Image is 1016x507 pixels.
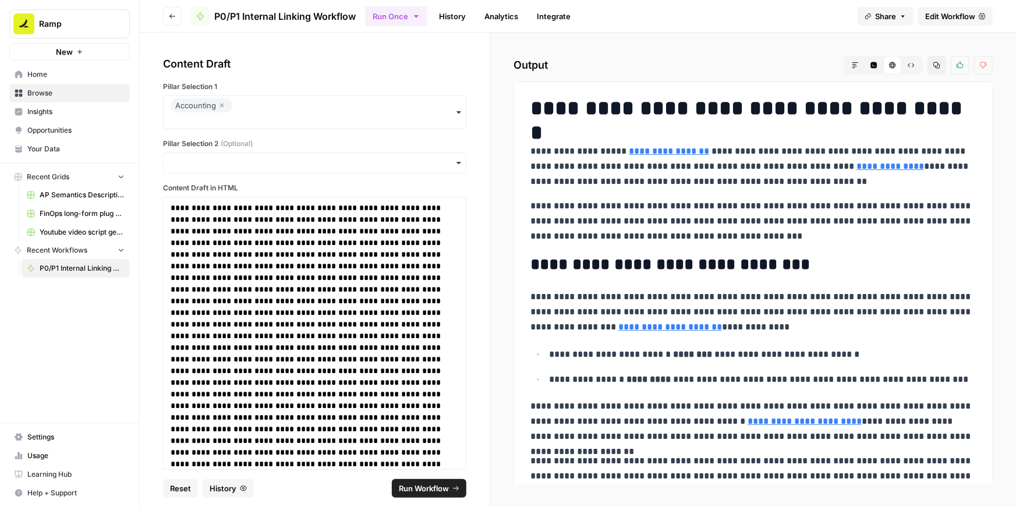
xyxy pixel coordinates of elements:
span: Recent Grids [27,172,69,182]
button: Accounting [163,95,466,129]
span: History [210,483,236,494]
a: Usage [9,446,130,465]
a: Insights [9,102,130,121]
button: History [203,479,254,498]
span: Browse [27,88,125,98]
button: Workspace: Ramp [9,9,130,38]
a: Learning Hub [9,465,130,484]
span: Edit Workflow [925,10,975,22]
a: P0/P1 Internal Linking Workflow [22,259,130,278]
label: Content Draft in HTML [163,183,466,193]
a: Home [9,65,130,84]
span: (Optional) [221,139,253,149]
span: FinOps long-form plug generator -> Publish Sanity updates [40,208,125,219]
a: Opportunities [9,121,130,140]
button: Help + Support [9,484,130,502]
span: Home [27,69,125,80]
button: Share [858,7,914,26]
img: Ramp Logo [13,13,34,34]
a: Settings [9,428,130,446]
label: Pillar Selection 1 [163,81,466,92]
button: Run Workflow [392,479,466,498]
a: P0/P1 Internal Linking Workflow [191,7,356,26]
span: Recent Workflows [27,245,87,256]
span: Share [875,10,896,22]
span: Ramp [39,18,109,30]
a: History [432,7,473,26]
button: Recent Grids [9,168,130,186]
span: Reset [170,483,191,494]
a: Edit Workflow [918,7,993,26]
a: AP Semantics Descriptions [22,186,130,204]
div: Content Draft [163,56,466,72]
span: Run Workflow [399,483,449,494]
a: Youtube video script generator [22,223,130,242]
span: Your Data [27,144,125,154]
span: Learning Hub [27,469,125,480]
a: FinOps long-form plug generator -> Publish Sanity updates [22,204,130,223]
button: Reset [163,479,198,498]
a: Your Data [9,140,130,158]
button: Recent Workflows [9,242,130,259]
label: Pillar Selection 2 [163,139,466,149]
span: AP Semantics Descriptions [40,190,125,200]
span: New [56,46,73,58]
a: Integrate [530,7,578,26]
a: Browse [9,84,130,102]
span: Settings [27,432,125,442]
span: Youtube video script generator [40,227,125,237]
h2: Output [514,56,993,75]
button: Run Once [365,6,427,26]
span: P0/P1 Internal Linking Workflow [214,9,356,23]
a: Analytics [477,7,525,26]
span: Opportunities [27,125,125,136]
span: Help + Support [27,488,125,498]
span: Insights [27,107,125,117]
span: Usage [27,451,125,461]
span: P0/P1 Internal Linking Workflow [40,263,125,274]
button: New [9,43,130,61]
div: Accounting [175,98,228,112]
